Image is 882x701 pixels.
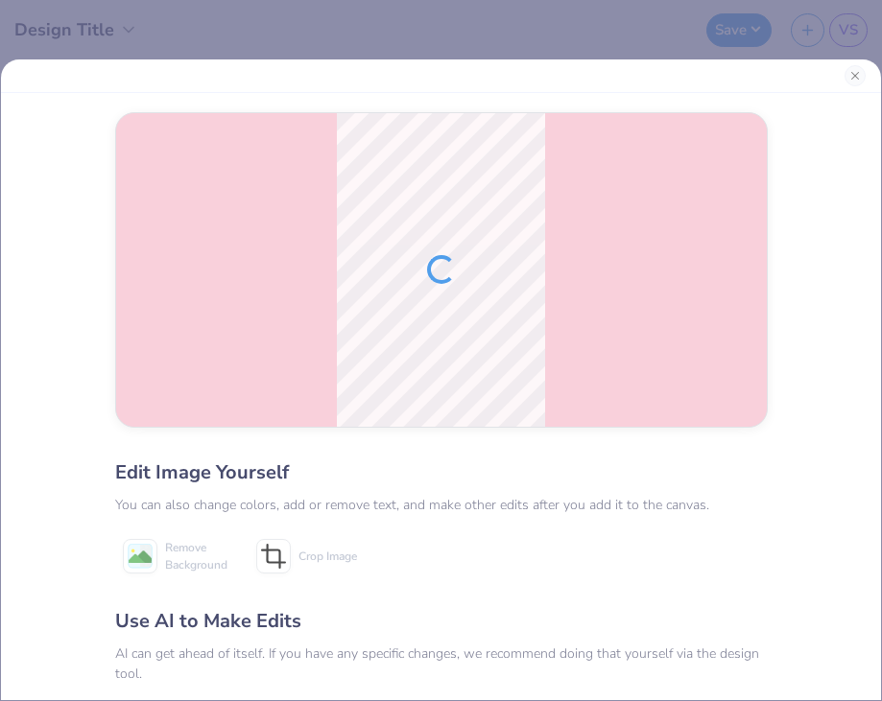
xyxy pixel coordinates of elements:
[115,607,768,636] div: Use AI to Make Edits
[115,643,768,684] div: AI can get ahead of itself. If you have any specific changes, we recommend doing that yourself vi...
[115,458,768,487] div: Edit Image Yourself
[298,548,357,565] span: Crop Image
[845,65,866,86] button: Close
[115,532,235,580] button: Remove Background
[165,539,227,573] span: Remove Background
[115,495,768,515] div: You can also change colors, add or remove text, and make other edits after you add it to the canvas.
[249,532,369,580] button: Crop Image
